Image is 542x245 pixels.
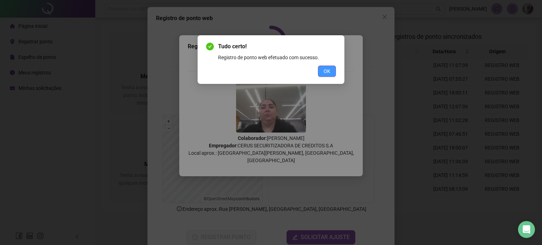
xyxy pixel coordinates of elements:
span: OK [324,67,330,75]
div: Registro de ponto web efetuado com sucesso. [218,54,336,61]
span: check-circle [206,43,214,50]
div: Open Intercom Messenger [518,221,535,238]
button: OK [318,66,336,77]
span: Tudo certo! [218,42,336,51]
